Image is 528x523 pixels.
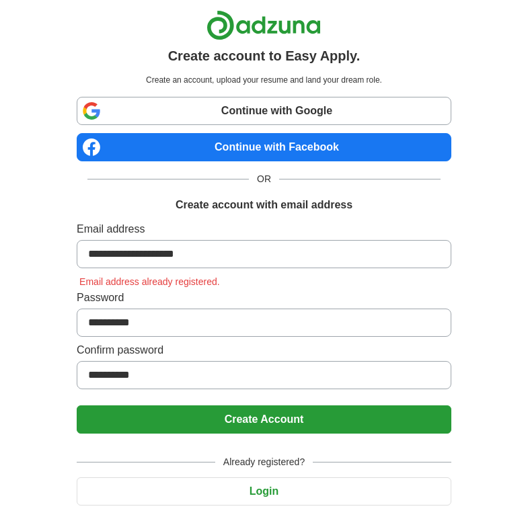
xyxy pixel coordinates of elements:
button: Login [77,477,451,506]
img: Adzuna logo [206,10,321,40]
label: Password [77,290,451,306]
h1: Create account with email address [176,197,352,213]
span: Email address already registered. [77,276,223,287]
a: Continue with Google [77,97,451,125]
button: Create Account [77,405,451,434]
a: Continue with Facebook [77,133,451,161]
span: OR [249,172,279,186]
a: Login [77,485,451,497]
p: Create an account, upload your resume and land your dream role. [79,74,449,86]
h1: Create account to Easy Apply. [168,46,361,66]
label: Email address [77,221,451,237]
span: Already registered? [215,455,313,469]
label: Confirm password [77,342,451,358]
